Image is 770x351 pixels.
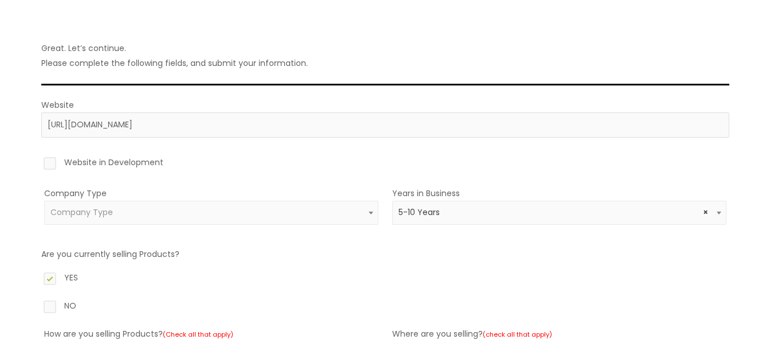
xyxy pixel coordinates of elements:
span: 5-10 Years [392,201,726,225]
label: Company Type [44,188,107,199]
label: Are you currently selling Products? [41,248,179,260]
span: Remove all items [703,207,708,218]
label: YES [41,270,729,290]
label: NO [41,298,729,318]
span: Company Type [50,206,113,218]
small: (check all that apply) [483,330,552,339]
label: Years in Business [392,188,460,199]
small: (Check all that apply) [163,330,233,339]
span: 5-10 Years [398,207,720,218]
label: How are you selling Products? [44,328,233,340]
label: Where are you selling? [392,328,552,340]
label: Website [41,99,74,111]
p: Great. Let’s continue. Please complete the following fields, and submit your information. [41,41,729,71]
label: Website in Development [41,155,729,174]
